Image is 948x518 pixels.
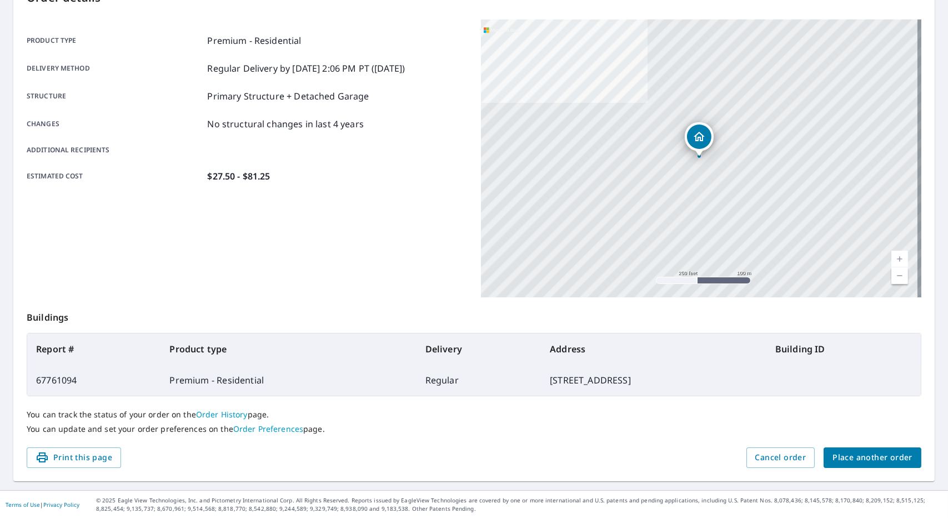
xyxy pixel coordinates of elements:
[824,447,921,468] button: Place another order
[685,122,714,157] div: Dropped pin, building 1, Residential property, 864 Westshore Ct Casselberry, FL 32707
[27,170,203,183] p: Estimated cost
[27,34,203,47] p: Product type
[27,62,203,75] p: Delivery method
[207,62,405,75] p: Regular Delivery by [DATE] 2:06 PM PT ([DATE])
[207,117,364,131] p: No structural changes in last 4 years
[891,251,908,267] a: Current Level 17, Zoom In
[27,117,203,131] p: Changes
[832,451,912,465] span: Place another order
[27,89,203,103] p: Structure
[6,501,40,509] a: Terms of Use
[96,496,942,513] p: © 2025 Eagle View Technologies, Inc. and Pictometry International Corp. All Rights Reserved. Repo...
[746,447,815,468] button: Cancel order
[27,297,921,333] p: Buildings
[541,333,766,365] th: Address
[27,447,121,468] button: Print this page
[43,501,79,509] a: Privacy Policy
[207,89,369,103] p: Primary Structure + Detached Garage
[207,34,301,47] p: Premium - Residential
[160,365,416,396] td: Premium - Residential
[766,333,921,365] th: Building ID
[27,410,921,420] p: You can track the status of your order on the page.
[27,365,160,396] td: 67761094
[196,409,248,420] a: Order History
[541,365,766,396] td: [STREET_ADDRESS]
[6,501,79,508] p: |
[755,451,806,465] span: Cancel order
[417,333,541,365] th: Delivery
[36,451,112,465] span: Print this page
[160,333,416,365] th: Product type
[207,170,270,183] p: $27.50 - $81.25
[27,145,203,155] p: Additional recipients
[27,333,160,365] th: Report #
[891,267,908,284] a: Current Level 17, Zoom Out
[417,365,541,396] td: Regular
[27,424,921,434] p: You can update and set your order preferences on the page.
[233,424,303,434] a: Order Preferences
